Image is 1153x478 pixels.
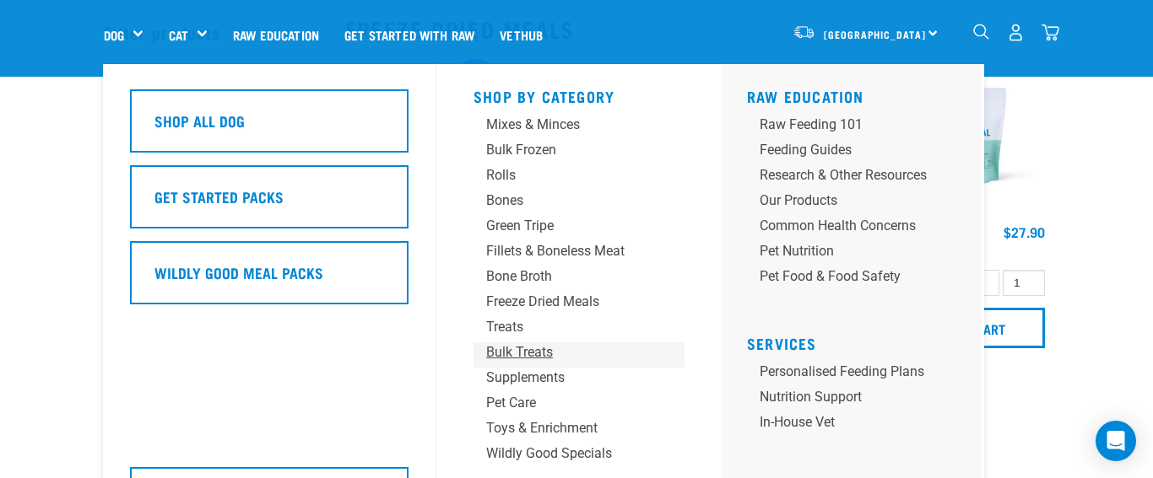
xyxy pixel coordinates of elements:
div: Toys & Enrichment [486,418,644,438]
a: Shop All Dog [130,89,409,165]
h5: Wildly Good Meal Packs [154,261,323,283]
div: Feeding Guides [760,140,927,160]
a: Toys & Enrichment [474,418,685,443]
a: Raw Education [220,1,332,68]
h5: Shop By Category [474,88,685,101]
div: Rolls [486,165,644,185]
a: Common Health Concerns [747,216,967,241]
a: Raw Education [747,92,864,100]
a: Green Tripe [474,216,685,241]
div: $27.90 [1004,224,1045,239]
div: Common Health Concerns [760,216,927,236]
span: [GEOGRAPHIC_DATA] [824,31,926,37]
a: Bones [474,191,685,216]
img: van-moving.png [793,24,815,40]
a: Bone Broth [474,266,685,292]
a: Raw Feeding 101 [747,115,967,140]
a: Cat [169,25,188,45]
div: Raw Feeding 101 [760,115,927,135]
img: user.png [1007,24,1025,41]
h5: Shop All Dog [154,110,245,132]
div: Wildly Good Specials [486,443,644,464]
div: Freeze Dried Meals [486,292,644,312]
div: Bones [486,191,644,211]
a: Bulk Frozen [474,140,685,165]
img: home-icon@2x.png [1042,24,1059,41]
div: Bone Broth [486,266,644,287]
div: Mixes & Minces [486,115,644,135]
a: Fillets & Boneless Meat [474,241,685,266]
div: Our Products [760,191,927,211]
a: In-house vet [747,412,967,438]
h5: Get Started Packs [154,185,284,207]
div: Pet Food & Food Safety [760,266,927,287]
a: Get started with Raw [332,1,487,68]
a: Nutrition Support [747,387,967,412]
a: Dog [104,25,124,45]
div: Green Tripe [486,216,644,236]
input: 1 [1003,270,1045,296]
a: Treats [474,317,685,342]
a: Vethub [487,1,555,68]
div: Open Intercom Messenger [1096,421,1136,461]
div: Bulk Frozen [486,140,644,160]
a: Feeding Guides [747,140,967,165]
a: Bulk Treats [474,342,685,368]
div: Fillets & Boneless Meat [486,241,644,261]
h5: Services [747,335,967,348]
a: Pet Care [474,393,685,418]
a: Wildly Good Specials [474,443,685,469]
div: Bulk Treats [486,342,644,363]
img: home-icon-1@2x.png [973,24,989,40]
a: Our Products [747,191,967,216]
a: Get Started Packs [130,165,409,241]
a: Wildly Good Meal Packs [130,241,409,317]
a: Personalised Feeding Plans [747,362,967,387]
a: Pet Nutrition [747,241,967,266]
a: Pet Food & Food Safety [747,266,967,292]
a: Supplements [474,368,685,393]
div: Supplements [486,368,644,388]
a: Rolls [474,165,685,191]
div: Research & Other Resources [760,165,927,185]
div: Pet Care [486,393,644,413]
div: Pet Nutrition [760,241,927,261]
a: Research & Other Resources [747,165,967,191]
a: Mixes & Minces [474,115,685,140]
div: Treats [486,317,644,337]
a: Freeze Dried Meals [474,292,685,317]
